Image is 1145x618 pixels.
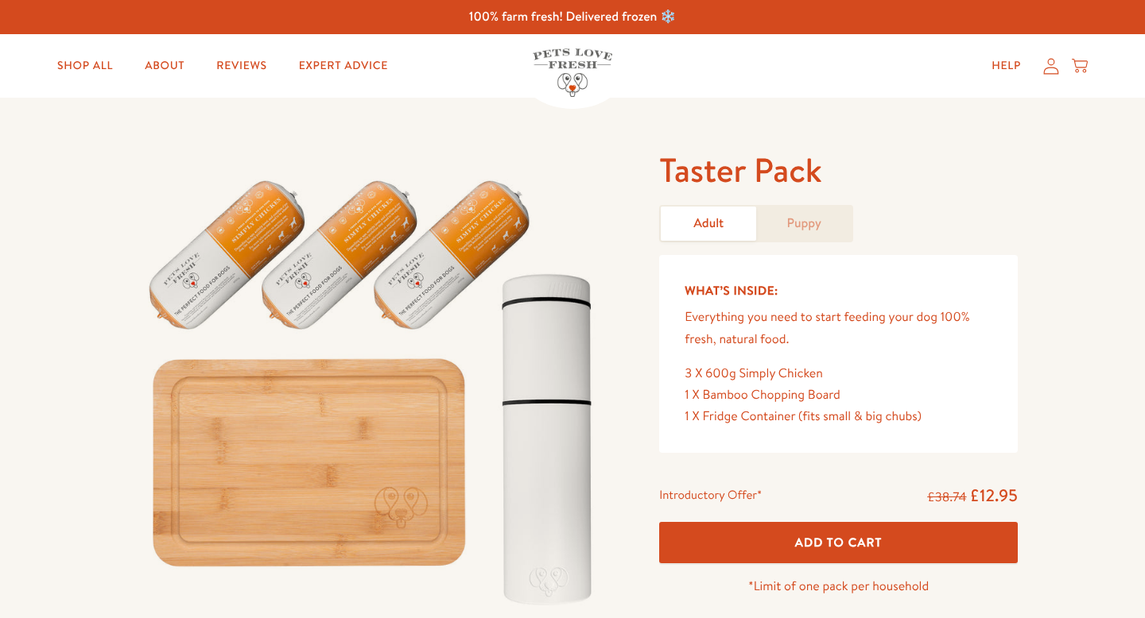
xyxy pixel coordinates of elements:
span: 1 X Bamboo Chopping Board [685,386,840,404]
div: 3 X 600g Simply Chicken [685,363,992,384]
a: Expert Advice [286,50,401,82]
span: £12.95 [969,484,1018,507]
img: Pets Love Fresh [533,48,612,97]
p: *Limit of one pack per household [659,576,1018,597]
s: £38.74 [927,489,966,506]
p: Everything you need to start feeding your dog 100% fresh, natural food. [685,307,992,350]
div: 1 X Fridge Container (fits small & big chubs) [685,406,992,427]
a: Reviews [204,50,279,82]
a: Adult [661,207,756,241]
h1: Taster Pack [659,149,1018,192]
a: About [132,50,197,82]
a: Puppy [756,207,852,241]
a: Help [979,50,1034,82]
a: Shop All [45,50,126,82]
h5: What’s Inside: [685,280,992,301]
button: Add To Cart [659,522,1018,564]
div: Introductory Offer* [659,485,762,508]
span: Add To Cart [795,534,883,550]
